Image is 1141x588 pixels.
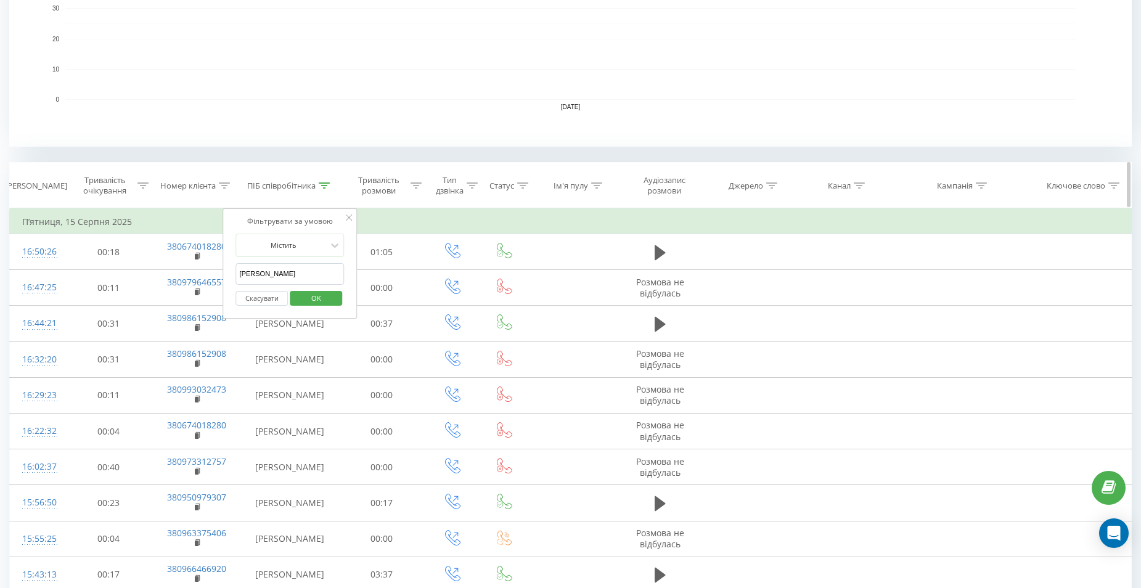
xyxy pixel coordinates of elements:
a: 380986152908 [167,348,226,359]
span: Розмова не відбулась [636,348,684,370]
td: 00:17 [338,485,425,521]
div: Аудіозапис розмови [630,175,699,196]
td: 00:23 [65,485,151,521]
input: Введіть значення [236,263,345,285]
td: 00:00 [338,521,425,557]
text: 30 [52,6,60,12]
span: Розмова не відбулась [636,383,684,406]
td: 00:11 [65,270,151,306]
a: 380950979307 [167,491,226,503]
div: Джерело [729,181,763,191]
a: 380674018280 [167,419,226,431]
div: Канал [828,181,851,191]
div: Номер клієнта [160,181,216,191]
a: 380986152908 [167,312,226,324]
td: 00:37 [338,306,425,341]
button: OK [290,291,342,306]
div: 15:55:25 [22,527,52,551]
div: Статус [489,181,514,191]
div: 15:43:13 [22,563,52,587]
a: 380973312757 [167,455,226,467]
td: 00:04 [65,521,151,557]
td: 00:00 [338,414,425,449]
td: 00:31 [65,341,151,377]
div: Кампанія [937,181,973,191]
td: П’ятниця, 15 Серпня 2025 [10,210,1132,234]
text: [DATE] [561,104,581,110]
a: 380966466920 [167,563,226,574]
div: [PERSON_NAME] [5,181,67,191]
a: 380993032473 [167,383,226,395]
button: Скасувати [236,291,288,306]
span: Розмова не відбулась [636,276,684,299]
div: Open Intercom Messenger [1099,518,1129,548]
div: Тип дзвінка [436,175,464,196]
td: 00:31 [65,306,151,341]
span: Розмова не відбулась [636,419,684,442]
td: [PERSON_NAME] [242,341,338,377]
a: 380979646557 [167,276,226,288]
td: [PERSON_NAME] [242,449,338,485]
div: 16:02:37 [22,455,52,479]
text: 20 [52,36,60,43]
td: 00:00 [338,377,425,413]
td: 00:11 [65,377,151,413]
div: 16:47:25 [22,276,52,300]
div: 16:29:23 [22,383,52,407]
div: Ключове слово [1047,181,1105,191]
td: 01:05 [338,234,425,270]
td: 00:40 [65,449,151,485]
td: [PERSON_NAME] [242,485,338,521]
div: Тривалість очікування [76,175,134,196]
div: ПІБ співробітника [247,181,316,191]
td: [PERSON_NAME] [242,377,338,413]
div: 16:22:32 [22,419,52,443]
span: Розмова не відбулась [636,527,684,550]
td: [PERSON_NAME] [242,414,338,449]
div: Фільтрувати за умовою [236,215,345,227]
span: OK [299,288,333,308]
td: 00:00 [338,270,425,306]
a: 380963375406 [167,527,226,539]
td: 00:04 [65,414,151,449]
td: 00:18 [65,234,151,270]
div: 15:56:50 [22,491,52,515]
td: [PERSON_NAME] [242,521,338,557]
div: 16:44:21 [22,311,52,335]
td: [PERSON_NAME] [242,306,338,341]
div: 16:32:20 [22,348,52,372]
div: Ім'я пулу [554,181,588,191]
text: 0 [55,96,59,103]
a: 380674018280 [167,240,226,252]
td: 00:00 [338,341,425,377]
div: Тривалість розмови [350,175,407,196]
text: 10 [52,66,60,73]
div: 16:50:26 [22,240,52,264]
td: 00:00 [338,449,425,485]
span: Розмова не відбулась [636,455,684,478]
